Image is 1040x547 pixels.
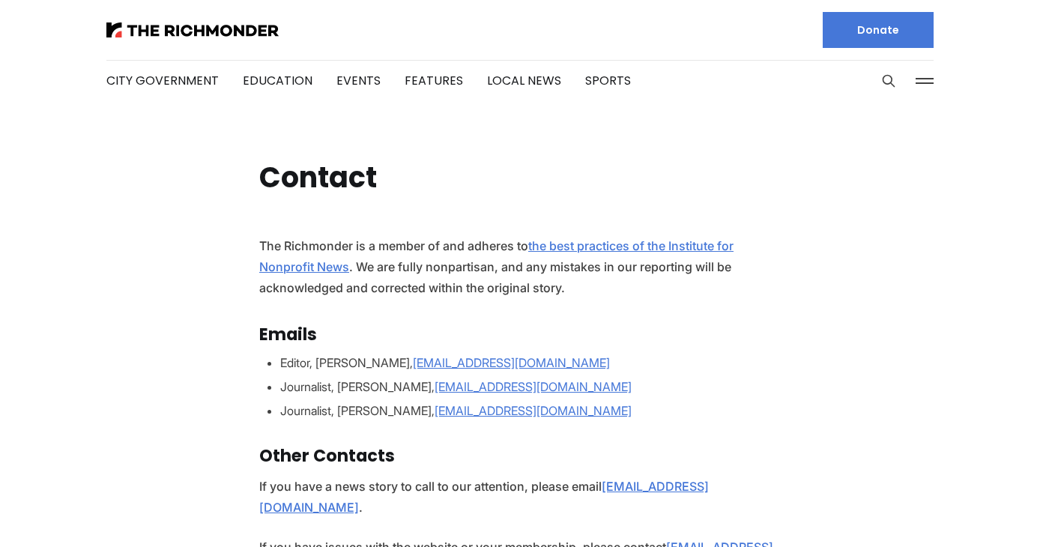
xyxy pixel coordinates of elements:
iframe: portal-trigger [913,474,1040,547]
h1: Contact [259,162,377,193]
a: Sports [585,72,631,89]
li: Editor, [PERSON_NAME], [280,354,781,372]
a: Donate [823,12,934,48]
a: Local News [487,72,561,89]
a: [EMAIL_ADDRESS][DOMAIN_NAME] [259,479,690,515]
p: The Richmonder is a member of and adheres to . We are fully nonpartisan, and any mistakes in our ... [259,235,781,298]
a: [EMAIL_ADDRESS][DOMAIN_NAME] [435,379,632,394]
a: [EMAIL_ADDRESS][DOMAIN_NAME] [435,403,632,418]
a: Features [405,72,463,89]
a: Events [336,72,381,89]
a: Education [243,72,312,89]
a: City Government [106,72,219,89]
h3: Emails [259,325,781,345]
li: Journalist, [PERSON_NAME], [280,378,781,396]
li: Journalist, [PERSON_NAME], [280,402,781,420]
a: [EMAIL_ADDRESS][DOMAIN_NAME] [413,355,610,370]
p: If you have a news story to call to our attention, please email . [259,476,781,518]
img: The Richmonder [106,22,279,37]
h3: Other Contacts [259,447,781,466]
button: Search this site [877,70,900,92]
